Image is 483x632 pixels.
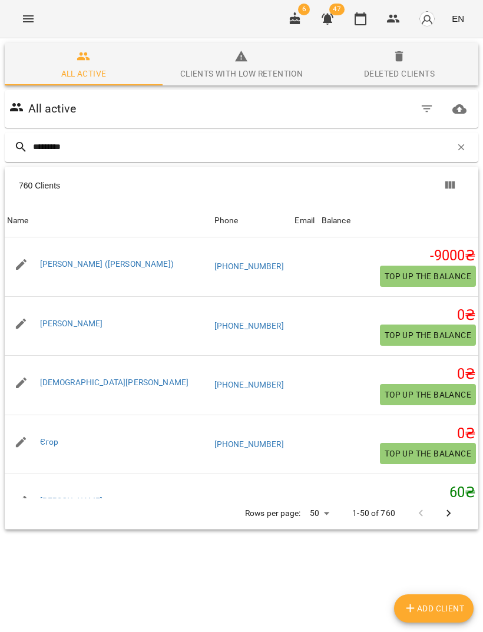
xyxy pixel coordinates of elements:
a: [PERSON_NAME] ([PERSON_NAME]) [40,259,174,269]
div: Clients with low retention [180,67,303,81]
button: Columns view [436,171,464,200]
h5: 0 ₴ [322,306,476,325]
button: EN [447,8,469,29]
button: Menu [14,5,42,33]
div: Table Toolbar [5,167,478,204]
button: Add Client [394,594,474,623]
a: [PERSON_NAME] [40,496,103,505]
p: Rows per page: [245,508,300,520]
a: Єгор [40,437,59,446]
span: Top up the balance [385,328,471,342]
div: Sort [322,214,350,228]
span: Top up the balance [385,269,471,283]
button: Top up the balance [380,325,476,346]
h5: 60 ₴ [322,484,476,502]
span: 6 [298,4,310,15]
span: Add Client [403,601,465,616]
div: Email [295,214,315,228]
button: Top up the balance [380,443,476,464]
span: Top up the balance [385,446,471,461]
h5: 0 ₴ [322,365,476,383]
p: 1-50 of 760 [352,508,395,520]
a: [PHONE_NUMBER] [214,439,284,449]
h6: All active [28,100,76,118]
span: Balance [322,214,476,228]
span: Top up the balance [385,388,471,402]
img: avatar_s.png [419,11,435,27]
a: [PHONE_NUMBER] [214,380,284,389]
a: [PHONE_NUMBER] [214,262,284,271]
button: Next Page [435,499,463,528]
span: Name [7,214,210,228]
h5: 0 ₴ [322,425,476,443]
span: EN [452,12,464,25]
span: Email [295,214,316,228]
div: Balance [322,214,350,228]
button: Top up the balance [380,384,476,405]
div: Sort [214,214,239,228]
div: Deleted clients [364,67,435,81]
span: 47 [329,4,345,15]
div: 760 Clients [19,175,248,196]
div: Sort [7,214,29,228]
div: Sort [295,214,315,228]
a: [PHONE_NUMBER] [214,321,284,330]
div: Name [7,214,29,228]
div: 50 [305,505,333,522]
div: Phone [214,214,239,228]
div: All active [61,67,107,81]
button: Top up the balance [380,266,476,287]
a: [DEMOGRAPHIC_DATA][PERSON_NAME] [40,378,189,387]
h5: -9000 ₴ [322,247,476,265]
span: Phone [214,214,290,228]
a: [PERSON_NAME] [40,319,103,328]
